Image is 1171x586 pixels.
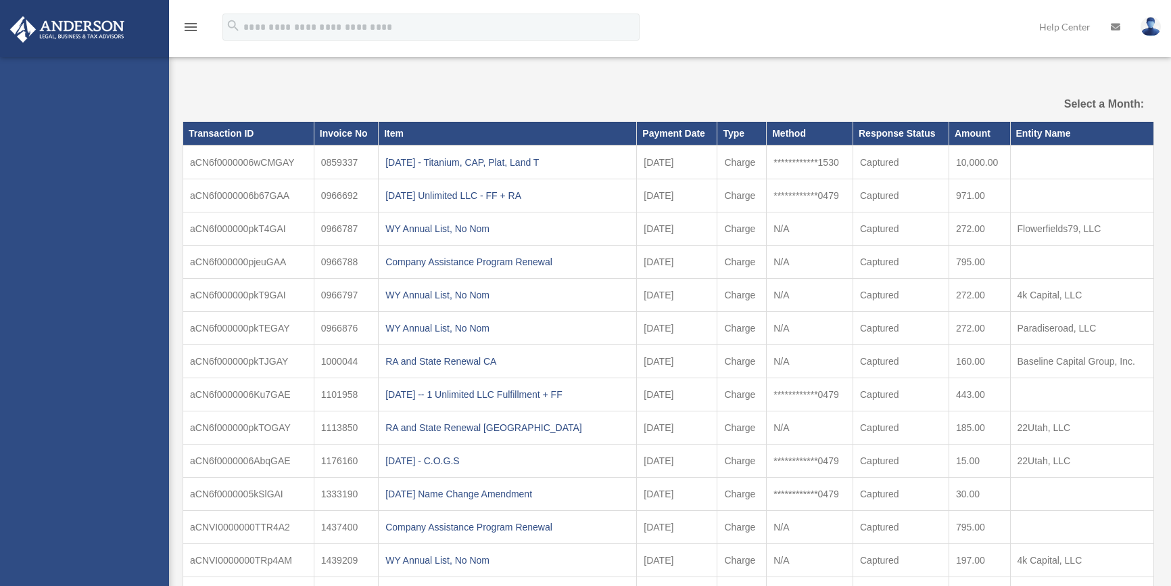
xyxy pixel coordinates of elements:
td: 272.00 [949,278,1010,311]
td: 0966876 [314,311,378,344]
div: WY Annual List, No Nom [385,551,629,570]
th: Method [767,122,853,145]
div: Company Assistance Program Renewal [385,518,629,537]
div: [DATE] Name Change Amendment [385,484,629,503]
td: Captured [853,145,949,179]
td: N/A [767,245,853,278]
td: Charge [717,378,767,411]
td: 1333190 [314,477,378,510]
td: N/A [767,510,853,543]
div: RA and State Renewal [GEOGRAPHIC_DATA] [385,418,629,437]
td: Captured [853,344,949,378]
td: aCN6f000000pjeuGAA [183,245,314,278]
td: 185.00 [949,411,1010,444]
td: [DATE] [637,411,717,444]
td: 0966787 [314,212,378,245]
td: Captured [853,311,949,344]
div: WY Annual List, No Nom [385,319,629,338]
td: [DATE] [637,510,717,543]
td: Charge [717,278,767,311]
td: Charge [717,212,767,245]
div: WY Annual List, No Nom [385,219,629,238]
td: aCN6f000000pkTEGAY [183,311,314,344]
td: Charge [717,510,767,543]
td: aCN6f000000pkT4GAI [183,212,314,245]
th: Transaction ID [183,122,314,145]
td: N/A [767,212,853,245]
td: Baseline Capital Group, Inc. [1010,344,1153,378]
td: 197.00 [949,543,1010,577]
div: [DATE] - C.O.G.S [385,451,629,470]
td: [DATE] [637,444,717,477]
td: 272.00 [949,212,1010,245]
td: Charge [717,477,767,510]
td: Charge [717,543,767,577]
td: 160.00 [949,344,1010,378]
td: Captured [853,378,949,411]
td: Captured [853,510,949,543]
td: 10,000.00 [949,145,1010,179]
td: [DATE] [637,145,717,179]
td: Captured [853,543,949,577]
div: [DATE] -- 1 Unlimited LLC Fulfillment + FF [385,385,629,404]
td: 1101958 [314,378,378,411]
td: 22Utah, LLC [1010,411,1153,444]
td: aCN6f0000006Ku7GAE [183,378,314,411]
td: N/A [767,411,853,444]
td: 1439209 [314,543,378,577]
td: aCN6f000000pkT9GAI [183,278,314,311]
td: 443.00 [949,378,1010,411]
td: [DATE] [637,477,717,510]
td: 0859337 [314,145,378,179]
td: N/A [767,344,853,378]
td: N/A [767,543,853,577]
img: Anderson Advisors Platinum Portal [6,16,128,43]
td: Flowerfields79, LLC [1010,212,1153,245]
td: 15.00 [949,444,1010,477]
td: Charge [717,411,767,444]
td: Captured [853,278,949,311]
td: Charge [717,145,767,179]
td: aCN6f000000pkTJGAY [183,344,314,378]
td: aCN6f0000006AbqGAE [183,444,314,477]
div: [DATE] - Titanium, CAP, Plat, Land T [385,153,629,172]
td: 272.00 [949,311,1010,344]
td: aCNVI0000000TRp4AM [183,543,314,577]
td: 4k Capital, LLC [1010,278,1153,311]
td: 0966788 [314,245,378,278]
td: 795.00 [949,245,1010,278]
td: 1176160 [314,444,378,477]
td: Captured [853,212,949,245]
td: 1113850 [314,411,378,444]
td: [DATE] [637,311,717,344]
td: [DATE] [637,378,717,411]
td: Charge [717,245,767,278]
td: Captured [853,444,949,477]
div: [DATE] Unlimited LLC - FF + RA [385,186,629,205]
td: [DATE] [637,543,717,577]
div: WY Annual List, No Nom [385,286,629,305]
th: Entity Name [1010,122,1153,145]
th: Invoice No [314,122,378,145]
td: aCN6f0000005kSlGAI [183,477,314,510]
th: Amount [949,122,1010,145]
th: Payment Date [637,122,717,145]
i: menu [183,19,199,35]
td: Captured [853,477,949,510]
td: Charge [717,344,767,378]
th: Response Status [853,122,949,145]
td: Captured [853,179,949,212]
td: Captured [853,245,949,278]
td: aCN6f0000006wCMGAY [183,145,314,179]
img: User Pic [1141,17,1161,37]
td: [DATE] [637,245,717,278]
td: Charge [717,311,767,344]
td: 971.00 [949,179,1010,212]
a: menu [183,24,199,35]
td: 30.00 [949,477,1010,510]
td: 0966692 [314,179,378,212]
td: aCN6f000000pkTOGAY [183,411,314,444]
th: Type [717,122,767,145]
td: 0966797 [314,278,378,311]
td: 4k Capital, LLC [1010,543,1153,577]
